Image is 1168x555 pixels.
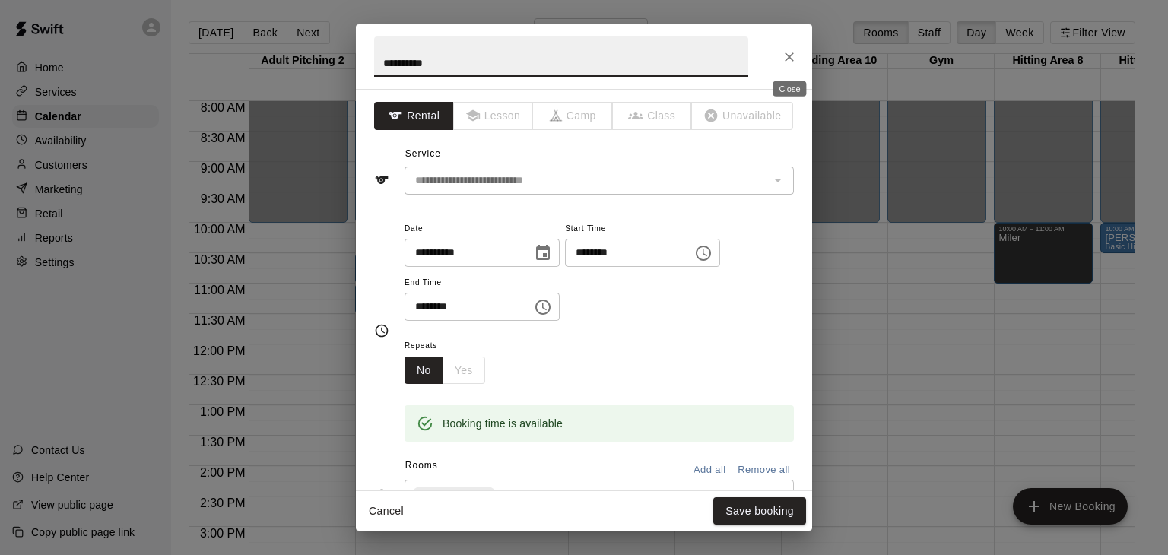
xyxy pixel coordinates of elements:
button: No [405,357,443,385]
button: Open [767,485,789,506]
div: outlined button group [405,357,485,385]
svg: Service [374,173,389,188]
span: The type of an existing booking cannot be changed [454,102,534,130]
span: End Time [405,273,560,293]
button: Add all [685,458,734,482]
button: Remove all [734,458,794,482]
span: Date [405,219,560,239]
span: Rooms [405,460,438,471]
button: Choose time, selected time is 10:30 AM [688,238,719,268]
div: The service of an existing booking cannot be changed [405,166,794,195]
span: The type of an existing booking cannot be changed [613,102,693,130]
span: Adult Lane 3 [411,488,484,503]
svg: Rooms [374,488,389,503]
div: Close [773,81,806,97]
button: Choose time, selected time is 11:00 AM [528,292,558,322]
span: Start Time [565,219,720,239]
div: Booking time is available [443,410,563,437]
span: The type of an existing booking cannot be changed [533,102,613,130]
button: Save booking [713,497,806,525]
button: Choose date, selected date is Oct 11, 2025 [528,238,558,268]
button: Close [776,43,803,71]
button: Cancel [362,497,411,525]
button: Rental [374,102,454,130]
div: Adult Lane 3 [411,487,497,505]
svg: Timing [374,323,389,338]
span: Service [405,148,441,159]
span: The type of an existing booking cannot be changed [692,102,794,130]
span: Repeats [405,336,497,357]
